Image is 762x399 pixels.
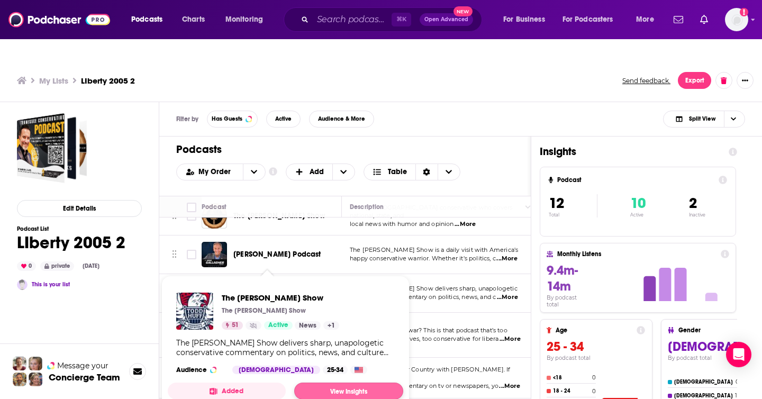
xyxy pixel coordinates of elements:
[17,200,142,217] button: Edit Details
[202,201,226,213] div: Podcast
[547,339,645,355] h3: 25 - 34
[547,355,645,361] h4: By podcast total
[736,378,739,385] h4: 0
[17,279,28,290] img: Bryan Dempsey
[549,212,597,217] p: Total
[29,373,42,386] img: Barbara Profile
[689,116,715,122] span: Split View
[547,294,590,308] h4: By podcast total
[496,255,518,263] span: ...More
[350,246,518,253] span: The [PERSON_NAME] Show is a daily visit with America's
[187,211,196,221] span: Toggle select row
[350,327,507,334] span: Tired of the culture war? This is that podcast that’s too
[424,17,468,22] span: Open Advanced
[735,392,739,399] h4: 11
[233,249,321,260] a: [PERSON_NAME] Podcast
[350,382,498,389] span: followed my commentary on tv or newspapers, yo
[549,194,564,212] span: 12
[350,285,518,292] span: The [PERSON_NAME] Show delivers sharp, unapologetic
[592,388,596,395] h4: 0
[286,164,356,180] button: + Add
[17,113,87,183] a: LIberty 2005 2
[222,321,243,330] a: 51
[232,366,320,374] div: [DEMOGRAPHIC_DATA]
[689,194,697,212] span: 2
[522,201,534,214] button: Column Actions
[309,111,374,128] button: Audience & More
[49,372,120,383] h3: Concierge Team
[313,11,392,28] input: Search podcasts, credits, & more...
[392,13,411,26] span: ⌘ K
[269,167,277,177] a: Show additional information
[57,360,108,371] span: Message your
[171,247,178,262] button: Move
[176,338,395,357] div: The [PERSON_NAME] Show delivers sharp, unapologetic conservative commentary on politics, news, an...
[266,111,301,128] button: Active
[176,366,224,374] h3: Audience
[176,293,213,330] a: The Todd Huff Show
[175,11,211,28] a: Charts
[318,116,365,122] span: Audience & More
[13,357,26,370] img: Sydney Profile
[222,293,339,303] a: The Todd Huff Show
[350,293,496,301] span: conservative commentary on politics, news, and c
[264,321,293,330] a: Active
[453,6,473,16] span: New
[323,321,339,330] a: +1
[294,7,492,32] div: Search podcasts, credits, & more...
[17,225,125,232] h3: Podcast List
[275,116,292,122] span: Active
[547,262,578,294] span: 9.4m-14m
[669,11,687,29] a: Show notifications dropdown
[740,8,748,16] svg: Add a profile image
[629,11,667,28] button: open menu
[232,320,239,331] span: 51
[323,366,348,374] div: 25-34
[557,250,716,258] h4: Monthly Listens
[619,76,674,85] button: Send feedback.
[40,261,74,271] div: private
[243,164,265,180] button: open menu
[556,11,629,28] button: open menu
[124,11,176,28] button: open menu
[725,8,748,31] img: User Profile
[212,116,242,122] span: Has Guests
[415,164,438,180] div: Sort Direction
[198,168,234,176] span: My Order
[636,12,654,27] span: More
[563,12,613,27] span: For Podcasters
[737,72,754,89] button: Show More Button
[78,262,104,270] div: [DATE]
[496,11,558,28] button: open menu
[222,306,306,315] p: The [PERSON_NAME] Show
[29,357,42,370] img: Jules Profile
[553,375,590,381] h4: <18
[455,220,476,229] span: ...More
[187,250,196,259] span: Toggle select row
[503,12,545,27] span: For Business
[553,388,590,394] h4: 18 - 24
[222,293,339,303] span: The [PERSON_NAME] Show
[350,220,454,228] span: local news with humor and opinion
[556,327,632,334] h4: Age
[8,10,110,30] img: Podchaser - Follow, Share and Rate Podcasts
[630,212,646,217] p: Active
[233,250,321,259] span: [PERSON_NAME] Podcast
[176,164,266,180] h2: Choose List sort
[202,242,227,267] img: Mike Gallagher Podcast
[592,374,596,381] h4: 0
[350,335,498,342] span: liberal for conservatives, too conservative for libera
[540,145,720,158] h1: Insights
[310,168,324,176] span: Add
[81,76,135,86] h3: LIberty 2005 2
[725,8,748,31] span: Logged in as FirstLiberty
[663,111,745,128] button: Choose View
[225,12,263,27] span: Monitoring
[388,168,407,176] span: Table
[39,76,68,86] a: My Lists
